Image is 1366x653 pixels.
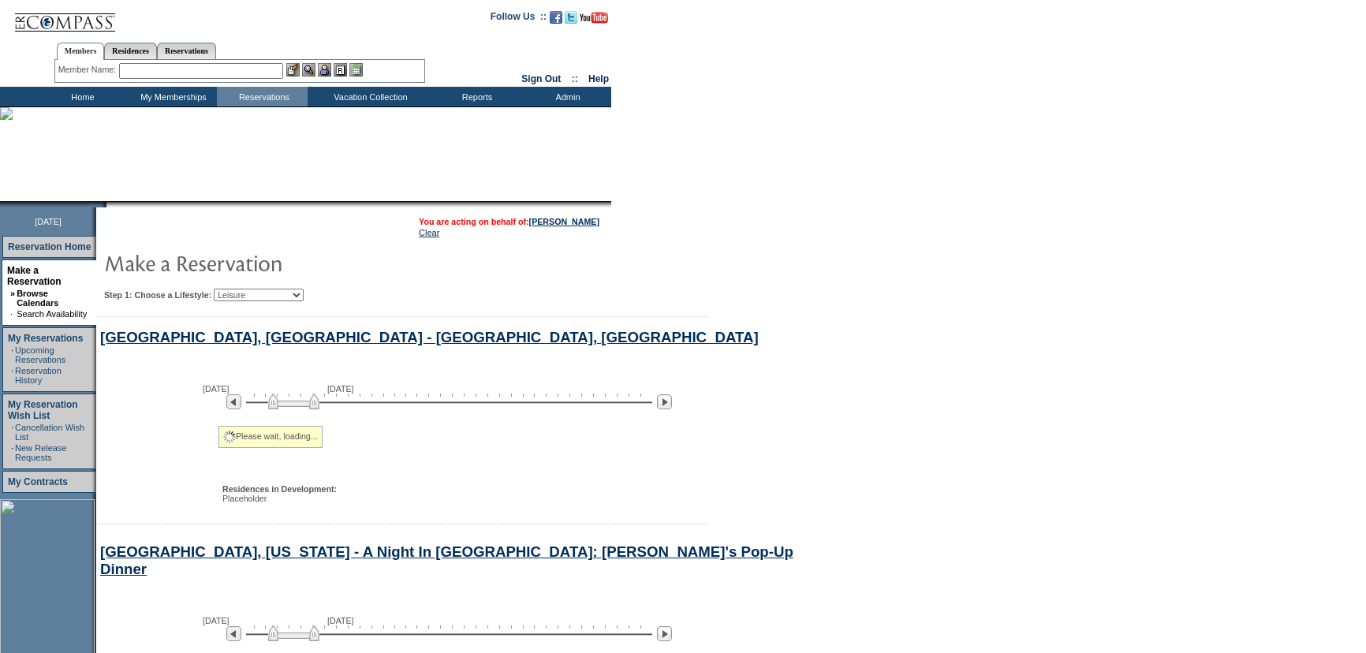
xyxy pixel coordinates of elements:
a: Cancellation Wish List [15,423,84,442]
img: Next [657,394,672,409]
td: Reports [430,87,521,106]
td: Admin [521,87,611,106]
img: Impersonate [318,63,331,76]
a: [GEOGRAPHIC_DATA], [GEOGRAPHIC_DATA] - [GEOGRAPHIC_DATA], [GEOGRAPHIC_DATA] [100,329,759,345]
span: Placeholder [222,484,337,503]
span: [DATE] [35,217,62,226]
img: spinner2.gif [223,431,236,443]
a: [PERSON_NAME] [529,217,599,226]
div: Member Name: [58,63,119,76]
td: Vacation Collection [308,87,430,106]
a: My Reservation Wish List [8,399,78,421]
a: Reservation History [15,366,62,385]
td: · [11,423,13,442]
a: Make a Reservation [7,265,62,287]
img: Subscribe to our YouTube Channel [580,12,608,24]
img: promoShadowLeftCorner.gif [101,201,106,207]
td: My Memberships [126,87,217,106]
td: · [11,443,13,462]
span: [DATE] [327,384,354,394]
span: :: [572,73,578,84]
a: Subscribe to our YouTube Channel [580,16,608,25]
a: Sign Out [521,73,561,84]
td: Home [35,87,126,106]
img: Previous [226,626,241,641]
td: Reservations [217,87,308,106]
div: Please wait, loading... [218,426,323,448]
td: · [11,366,13,385]
b: Step 1: Choose a Lifestyle: [104,290,211,300]
a: My Reservations [8,333,83,344]
img: pgTtlMakeReservation.gif [104,247,420,278]
td: Follow Us :: [491,9,547,28]
a: Residences [104,43,157,59]
span: [DATE] [203,616,230,625]
a: Reservations [157,43,216,59]
img: blank.gif [106,201,108,207]
span: [DATE] [327,616,354,625]
a: Follow us on Twitter [565,16,577,25]
a: Help [588,73,609,84]
a: Members [57,43,105,60]
a: Reservation Home [8,241,91,252]
img: b_edit.gif [286,63,300,76]
img: View [302,63,315,76]
img: Reservations [334,63,347,76]
b: » [10,289,15,298]
td: · [10,309,15,319]
img: Become our fan on Facebook [550,11,562,24]
img: b_calculator.gif [349,63,363,76]
a: Search Availability [17,309,87,319]
td: · [11,345,13,364]
b: Residences in Development: [222,484,337,494]
span: You are acting on behalf of: [419,217,599,226]
a: Clear [419,228,439,237]
a: My Contracts [8,476,68,487]
a: [GEOGRAPHIC_DATA], [US_STATE] - A Night In [GEOGRAPHIC_DATA]: [PERSON_NAME]'s Pop-Up Dinner [100,543,793,577]
a: Browse Calendars [17,289,58,308]
img: Next [657,626,672,641]
img: Previous [226,394,241,409]
a: Become our fan on Facebook [550,16,562,25]
img: Follow us on Twitter [565,11,577,24]
span: [DATE] [203,384,230,394]
a: Upcoming Reservations [15,345,65,364]
a: New Release Requests [15,443,66,462]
